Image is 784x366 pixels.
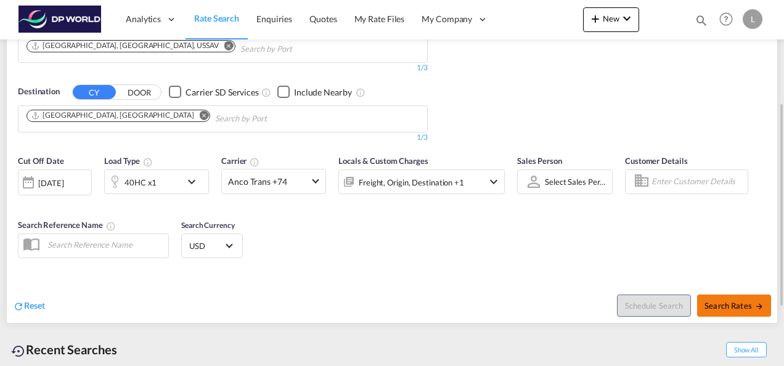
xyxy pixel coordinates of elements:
[18,220,116,230] span: Search Reference Name
[31,110,196,121] div: Press delete to remove this chip.
[13,299,45,313] div: icon-refreshReset
[716,9,743,31] div: Help
[256,14,292,24] span: Enquiries
[118,85,161,99] button: DOOR
[743,9,762,29] div: L
[517,156,562,166] span: Sales Person
[617,295,691,317] button: Note: By default Schedule search will only considerorigin ports, destination ports and cut off da...
[588,11,603,26] md-icon: icon-plus 400-fg
[41,235,168,254] input: Search Reference Name
[215,109,332,129] input: Chips input.
[25,106,337,129] md-chips-wrap: Chips container. Use arrow keys to select chips.
[704,301,764,311] span: Search Rates
[188,237,236,254] md-select: Select Currency: $ USDUnited States Dollar
[126,13,161,25] span: Analytics
[544,173,609,190] md-select: Sales Person: Select Sales Person
[422,13,472,25] span: My Company
[216,41,235,53] button: Remove
[31,41,221,51] div: Press delete to remove this chip.
[545,177,612,187] div: Select Sales Person
[18,194,27,211] md-datepicker: Select
[38,177,63,189] div: [DATE]
[31,110,194,121] div: Jebel Ali, AEJEA
[354,14,405,24] span: My Rate Files
[18,86,60,98] span: Destination
[18,63,428,73] div: 1/3
[697,295,771,317] button: Search Ratesicon-arrow-right
[651,173,744,191] input: Enter Customer Details
[359,174,464,191] div: Freight Origin Destination Factory Stuffing
[240,39,357,59] input: Chips input.
[294,86,352,99] div: Include Nearby
[695,14,708,27] md-icon: icon-magnify
[338,156,428,166] span: Locals & Custom Charges
[726,342,767,357] span: Show All
[191,110,210,123] button: Remove
[6,336,122,364] div: Recent Searches
[356,87,365,97] md-icon: Unchecked: Ignores neighbouring ports when fetching rates.Checked : Includes neighbouring ports w...
[755,302,764,311] md-icon: icon-arrow-right
[18,132,428,143] div: 1/3
[25,36,362,59] md-chips-wrap: Chips container. Use arrow keys to select chips.
[186,86,259,99] div: Carrier SD Services
[181,221,235,230] span: Search Currency
[695,14,708,32] div: icon-magnify
[625,156,687,166] span: Customer Details
[309,14,337,24] span: Quotes
[261,87,271,97] md-icon: Unchecked: Search for CY (Container Yard) services for all selected carriers.Checked : Search for...
[104,156,153,166] span: Load Type
[106,221,116,231] md-icon: Your search will be saved by the below given name
[143,157,153,167] md-icon: icon-information-outline
[11,344,26,359] md-icon: icon-backup-restore
[169,86,259,99] md-checkbox: Checkbox No Ink
[24,300,45,311] span: Reset
[31,41,219,51] div: Savannah, GA, USSAV
[125,174,157,191] div: 40HC x1
[486,174,501,189] md-icon: icon-chevron-down
[228,176,308,188] span: Anco Trans +74
[18,169,92,195] div: [DATE]
[189,240,224,251] span: USD
[184,174,205,189] md-icon: icon-chevron-down
[716,9,737,30] span: Help
[588,14,634,23] span: New
[583,7,639,32] button: icon-plus 400-fgNewicon-chevron-down
[18,156,64,166] span: Cut Off Date
[619,11,634,26] md-icon: icon-chevron-down
[277,86,352,99] md-checkbox: Checkbox No Ink
[221,156,259,166] span: Carrier
[13,301,24,312] md-icon: icon-refresh
[73,85,116,99] button: CY
[104,169,209,194] div: 40HC x1icon-chevron-down
[18,6,102,33] img: c08ca190194411f088ed0f3ba295208c.png
[194,13,239,23] span: Rate Search
[338,169,505,194] div: Freight Origin Destination Factory Stuffingicon-chevron-down
[250,157,259,167] md-icon: The selected Trucker/Carrierwill be displayed in the rate results If the rates are from another f...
